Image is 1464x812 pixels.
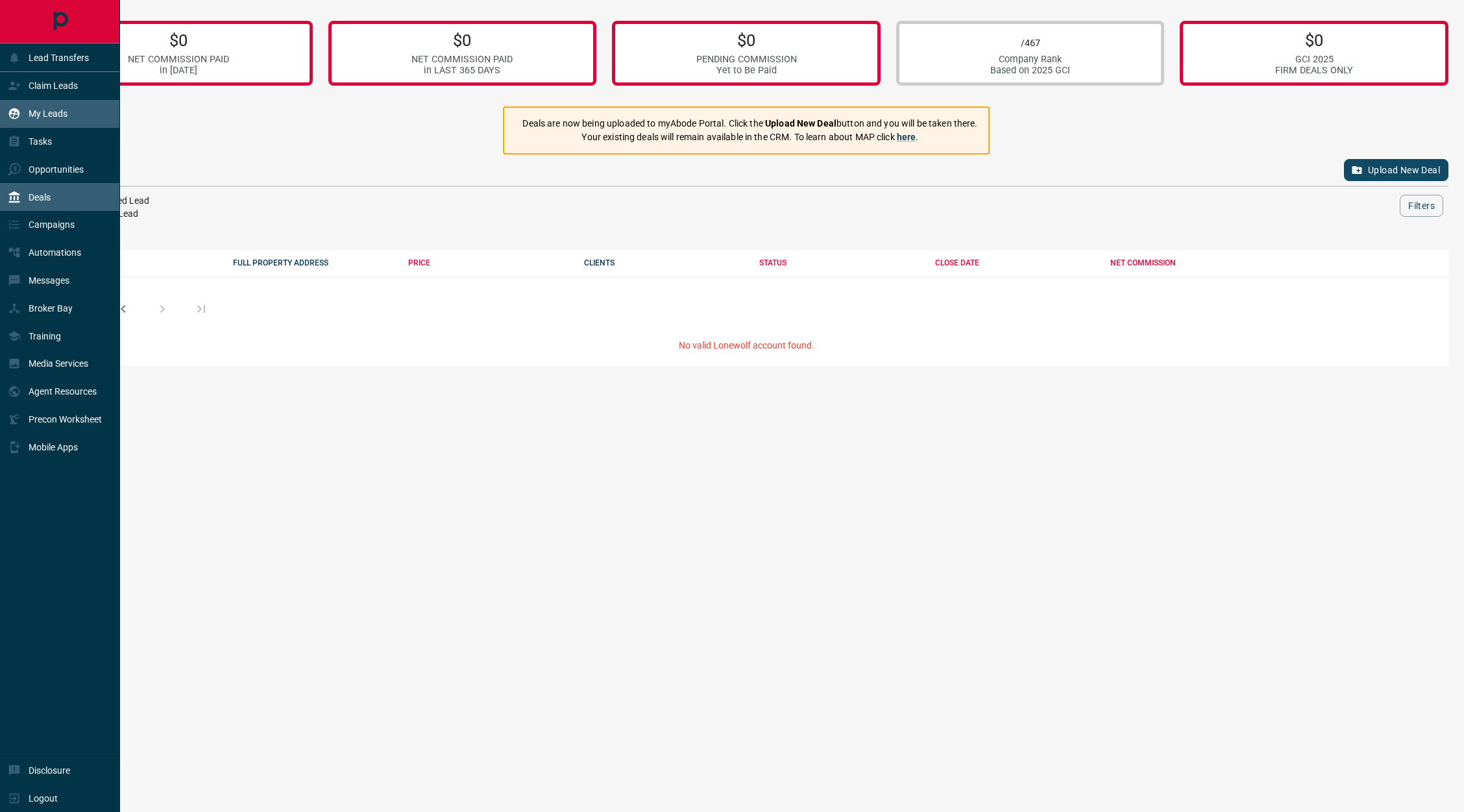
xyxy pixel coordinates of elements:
p: $0 [696,31,797,50]
div: CLOSE DATE [935,258,1098,267]
button: Filters [1400,195,1443,217]
div: in [DATE] [128,65,229,76]
p: Your existing deals will remain available in the CRM. To learn about MAP click . [522,130,977,144]
span: /467 [1021,38,1040,49]
p: $0 [411,31,513,50]
div: PRICE [408,258,571,267]
div: DEAL TYPE [57,258,220,267]
div: Based on 2025 GCI [990,65,1070,76]
div: CLIENTS [584,258,747,267]
div: STATUS [759,258,922,267]
div: in LAST 365 DAYS [411,65,513,76]
div: PENDING COMMISSION [696,54,797,65]
div: NET COMMISSION PAID [411,54,513,65]
p: $0 [1275,31,1353,50]
a: here [897,132,916,142]
p: $0 [128,31,229,50]
div: FIRM DEALS ONLY [1275,65,1353,76]
div: No valid Lonewolf account found. [44,340,1448,366]
div: GCI 2025 [1275,54,1353,65]
div: NET COMMISSION [1110,258,1273,267]
div: Company Rank [990,54,1070,65]
p: Deals are now being uploaded to myAbode Portal. Click the button and you will be taken there. [522,117,977,130]
strong: Upload New Deal [765,118,836,129]
div: FULL PROPERTY ADDRESS [233,258,396,267]
div: NET COMMISSION PAID [128,54,229,65]
div: Yet to Be Paid [696,65,797,76]
button: Upload New Deal [1344,159,1448,181]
